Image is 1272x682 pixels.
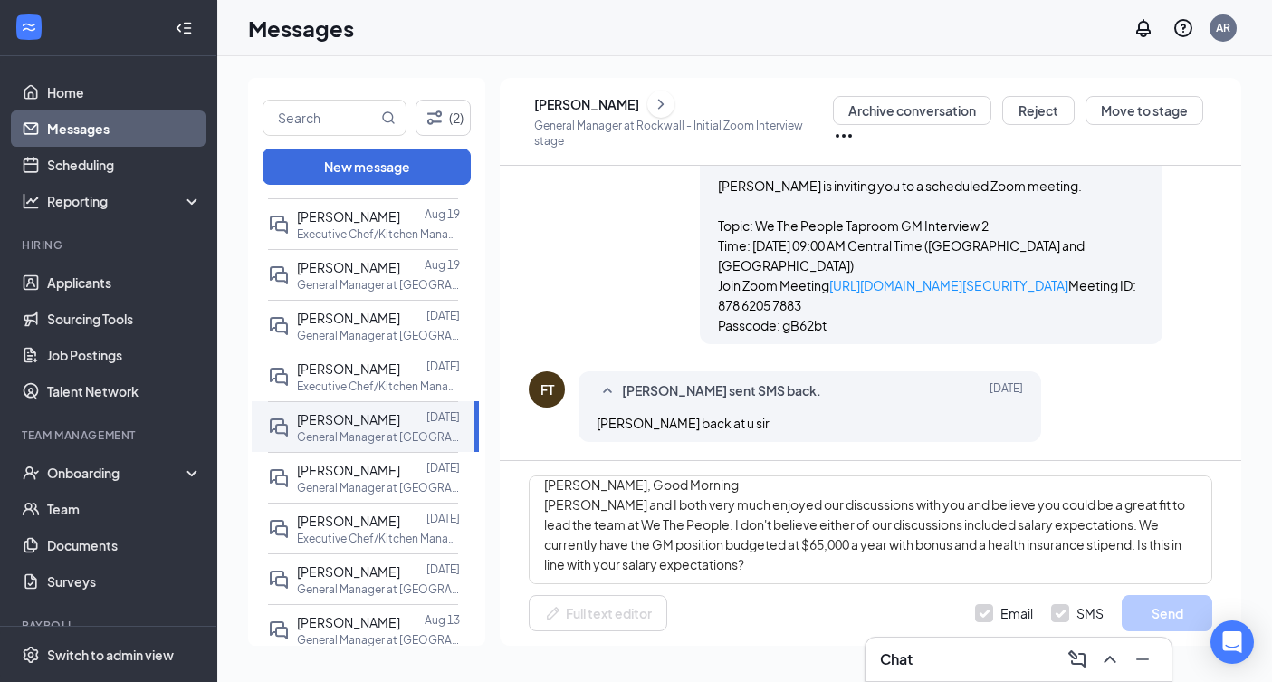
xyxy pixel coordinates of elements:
[425,257,460,273] p: Aug 19
[47,264,202,301] a: Applicants
[534,118,833,149] p: General Manager at Rockwall - Initial Zoom Interview stage
[47,301,202,337] a: Sourcing Tools
[22,192,40,210] svg: Analysis
[47,563,202,600] a: Surveys
[544,604,562,622] svg: Pen
[297,277,460,293] p: General Manager at [GEOGRAPHIC_DATA]
[647,91,674,118] button: ChevronRight
[426,409,460,425] p: [DATE]
[652,93,670,115] svg: ChevronRight
[534,95,639,113] div: [PERSON_NAME]
[22,646,40,664] svg: Settings
[47,337,202,373] a: Job Postings
[297,480,460,495] p: General Manager at [GEOGRAPHIC_DATA]
[425,612,460,628] p: Aug 13
[20,18,38,36] svg: WorkstreamLogo
[248,13,354,43] h1: Messages
[718,118,1136,333] span: Good morning, [PERSON_NAME]. Looking forward to meeting [DATE]. Below is the Zoom invite: [PERSON...
[297,632,460,648] p: General Manager at [GEOGRAPHIC_DATA]
[297,563,400,580] span: [PERSON_NAME]
[297,259,400,275] span: [PERSON_NAME]
[263,149,471,185] button: New message
[47,527,202,563] a: Documents
[47,373,202,409] a: Talent Network
[1172,17,1194,39] svg: QuestionInfo
[597,380,618,402] svg: SmallChevronUp
[426,562,460,577] p: [DATE]
[22,237,198,253] div: Hiring
[1216,20,1230,35] div: AR
[1133,17,1154,39] svg: Notifications
[297,462,400,478] span: [PERSON_NAME]
[297,531,460,546] p: Executive Chef/Kitchen Manager at [GEOGRAPHIC_DATA]
[426,460,460,475] p: [DATE]
[268,214,290,235] svg: DoubleChat
[1063,645,1092,674] button: ComposeMessage
[297,429,460,445] p: General Manager at [GEOGRAPHIC_DATA]
[880,649,913,669] h3: Chat
[426,511,460,526] p: [DATE]
[833,125,855,147] svg: Ellipses
[540,380,554,399] div: FT
[268,315,290,337] svg: DoubleChat
[297,208,400,225] span: [PERSON_NAME]
[1095,645,1124,674] button: ChevronUp
[297,513,400,529] span: [PERSON_NAME]
[1132,648,1153,670] svg: Minimize
[1122,595,1212,631] button: Send
[22,618,198,633] div: Payroll
[1066,648,1088,670] svg: ComposeMessage
[426,359,460,374] p: [DATE]
[268,366,290,388] svg: DoubleChat
[47,646,174,664] div: Switch to admin view
[47,491,202,527] a: Team
[47,192,203,210] div: Reporting
[22,464,40,482] svg: UserCheck
[297,581,460,597] p: General Manager at [GEOGRAPHIC_DATA]
[47,110,202,147] a: Messages
[833,96,991,125] button: Archive conversation
[622,380,821,402] span: [PERSON_NAME] sent SMS back.
[268,569,290,591] svg: DoubleChat
[990,380,1023,402] span: [DATE]
[381,110,396,125] svg: MagnifyingGlass
[1128,645,1157,674] button: Minimize
[529,475,1212,584] textarea: [PERSON_NAME], Good Morning [PERSON_NAME] and I both very much enjoyed our discussions with you a...
[297,360,400,377] span: [PERSON_NAME]
[47,74,202,110] a: Home
[263,101,378,135] input: Search
[268,417,290,438] svg: DoubleChat
[268,518,290,540] svg: DoubleChat
[425,207,460,222] p: Aug 19
[175,19,193,37] svg: Collapse
[47,464,186,482] div: Onboarding
[529,595,667,631] button: Full text editorPen
[297,310,400,326] span: [PERSON_NAME]
[297,226,460,242] p: Executive Chef/Kitchen Manager at [GEOGRAPHIC_DATA]
[268,467,290,489] svg: DoubleChat
[297,411,400,427] span: [PERSON_NAME]
[597,415,770,431] span: [PERSON_NAME] back at u sir
[416,100,471,136] button: Filter (2)
[424,107,445,129] svg: Filter
[1210,620,1254,664] div: Open Intercom Messenger
[1099,648,1121,670] svg: ChevronUp
[297,328,460,343] p: General Manager at [GEOGRAPHIC_DATA]
[47,147,202,183] a: Scheduling
[268,620,290,641] svg: DoubleChat
[297,379,460,394] p: Executive Chef/Kitchen Manager at [GEOGRAPHIC_DATA]
[297,614,400,630] span: [PERSON_NAME]
[426,308,460,323] p: [DATE]
[268,264,290,286] svg: DoubleChat
[22,427,198,443] div: Team Management
[829,277,1068,293] a: [URL][DOMAIN_NAME][SECURITY_DATA]
[1002,96,1075,125] button: Reject
[1086,96,1203,125] button: Move to stage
